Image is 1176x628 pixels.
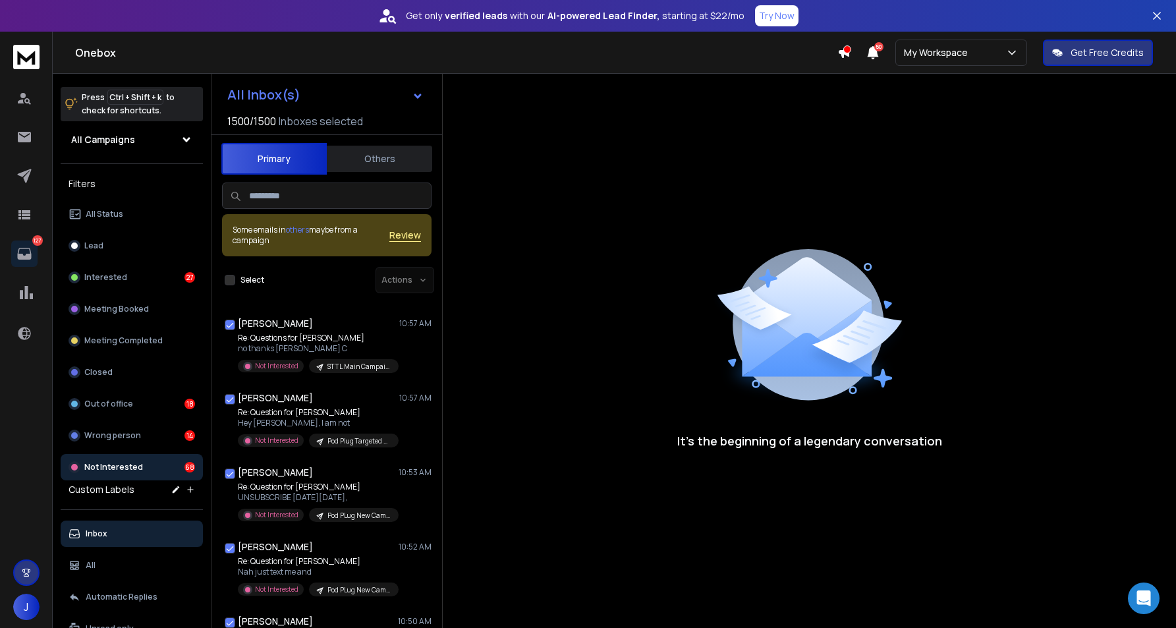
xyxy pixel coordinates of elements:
[86,209,123,219] p: All Status
[233,225,389,246] div: Some emails in maybe from a campaign
[547,9,659,22] strong: AI-powered Lead Finder,
[238,482,396,492] p: Re: Question for [PERSON_NAME]
[1071,46,1144,59] p: Get Free Credits
[327,436,391,446] p: Pod Plug Targeted Cities Sept
[279,113,363,129] h3: Inboxes selected
[255,361,298,371] p: Not Interested
[255,510,298,520] p: Not Interested
[398,616,432,627] p: 10:50 AM
[238,615,313,628] h1: [PERSON_NAME]
[221,143,327,175] button: Primary
[445,9,507,22] strong: verified leads
[84,462,143,472] p: Not Interested
[238,343,396,354] p: no thanks [PERSON_NAME] C
[227,113,276,129] span: 1500 / 1500
[61,175,203,193] h3: Filters
[32,235,43,246] p: 127
[69,483,134,496] h3: Custom Labels
[61,521,203,547] button: Inbox
[399,542,432,552] p: 10:52 AM
[238,391,313,405] h1: [PERSON_NAME]
[61,422,203,449] button: Wrong person14
[86,528,107,539] p: Inbox
[327,144,432,173] button: Others
[217,82,434,108] button: All Inbox(s)
[107,90,163,105] span: Ctrl + Shift + k
[184,430,195,441] div: 14
[13,594,40,620] button: J
[677,432,942,450] p: It’s the beginning of a legendary conversation
[71,133,135,146] h1: All Campaigns
[84,272,127,283] p: Interested
[86,560,96,571] p: All
[61,201,203,227] button: All Status
[84,335,163,346] p: Meeting Completed
[61,264,203,291] button: Interested27
[759,9,795,22] p: Try Now
[61,584,203,610] button: Automatic Replies
[238,492,396,503] p: UNSUBSCRIBE [DATE][DATE],
[184,399,195,409] div: 18
[238,556,396,567] p: Re: Question for [PERSON_NAME]
[61,552,203,579] button: All
[61,127,203,153] button: All Campaigns
[61,233,203,259] button: Lead
[904,46,973,59] p: My Workspace
[238,567,396,577] p: Nah just text me and
[399,467,432,478] p: 10:53 AM
[238,333,396,343] p: Re: Questions for [PERSON_NAME]
[84,304,149,314] p: Meeting Booked
[61,328,203,354] button: Meeting Completed
[286,224,309,235] span: others
[184,272,195,283] div: 27
[13,45,40,69] img: logo
[755,5,798,26] button: Try Now
[238,466,313,479] h1: [PERSON_NAME]
[389,229,421,242] button: Review
[238,317,313,330] h1: [PERSON_NAME]
[227,88,300,101] h1: All Inbox(s)
[406,9,744,22] p: Get only with our starting at $22/mo
[255,585,298,594] p: Not Interested
[86,592,157,602] p: Automatic Replies
[61,454,203,480] button: Not Interested68
[82,91,175,117] p: Press to check for shortcuts.
[84,367,113,378] p: Closed
[1128,583,1160,614] div: Open Intercom Messenger
[240,275,264,285] label: Select
[238,418,396,428] p: Hey [PERSON_NAME], I am not
[75,45,837,61] h1: Onebox
[255,436,298,445] p: Not Interested
[327,362,391,372] p: STTL Main Campaign
[61,359,203,385] button: Closed
[238,407,396,418] p: Re: Question for [PERSON_NAME]
[61,296,203,322] button: Meeting Booked
[184,462,195,472] div: 68
[84,399,133,409] p: Out of office
[874,42,883,51] span: 50
[399,318,432,329] p: 10:57 AM
[399,393,432,403] p: 10:57 AM
[327,511,391,521] p: Pod PLug New Campaig (September)
[327,585,391,595] p: Pod PLug New Campaig (September)
[1043,40,1153,66] button: Get Free Credits
[11,241,38,267] a: 127
[84,430,141,441] p: Wrong person
[238,540,313,554] h1: [PERSON_NAME]
[84,241,103,251] p: Lead
[61,391,203,417] button: Out of office18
